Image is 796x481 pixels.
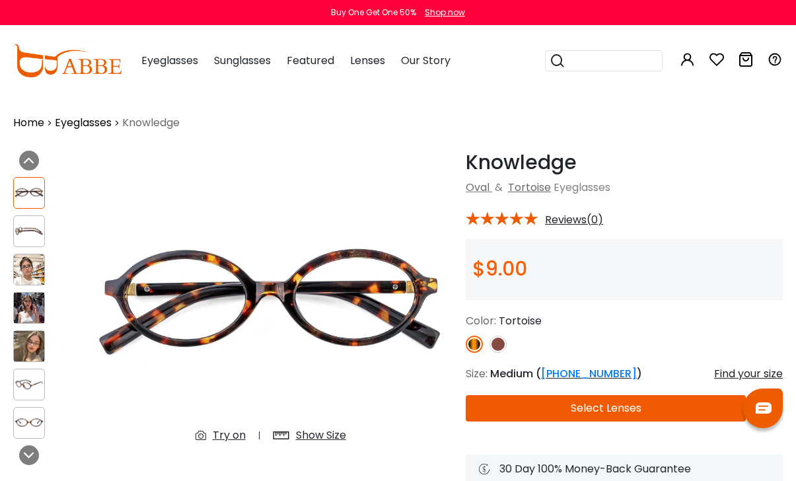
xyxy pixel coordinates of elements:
span: Tortoise [499,313,542,328]
img: chat [756,402,772,414]
span: Medium ( ) [490,366,642,381]
img: Knowledge Tortoise Acetate Eyeglasses , UniversalBridgeFit Frames from ABBE Glasses [14,415,44,430]
img: Knowledge Tortoise Acetate Eyeglasses , UniversalBridgeFit Frames from ABBE Glasses [14,185,44,200]
span: Featured [287,53,334,68]
a: Home [13,115,44,131]
a: Tortoise [508,180,551,195]
img: Knowledge Tortoise Acetate Eyeglasses , UniversalBridgeFit Frames from ABBE Glasses [14,377,44,392]
div: Show Size [296,427,346,443]
img: Knowledge Tortoise Acetate Eyeglasses , UniversalBridgeFit Frames from ABBE Glasses [14,254,44,285]
div: Try on [213,427,246,443]
span: & [492,180,505,195]
span: Eyeglasses [141,53,198,68]
span: Lenses [350,53,385,68]
img: abbeglasses.com [13,44,122,77]
span: Size: [466,366,488,381]
a: Shop now [418,7,465,18]
a: [PHONE_NUMBER] [541,366,637,381]
div: 30 Day 100% Money-Back Guarantee [479,461,770,477]
img: Knowledge Tortoise Acetate Eyeglasses , UniversalBridgeFit Frames from ABBE Glasses [89,151,452,454]
span: Knowledge [122,115,180,131]
span: Sunglasses [214,53,271,68]
span: Our Story [401,53,451,68]
h1: Knowledge [466,151,783,174]
span: Color: [466,313,496,328]
div: Shop now [425,7,465,18]
img: Knowledge Tortoise Acetate Eyeglasses , UniversalBridgeFit Frames from ABBE Glasses [14,223,44,239]
a: Oval [466,180,489,195]
span: $9.00 [472,254,527,283]
div: Buy One Get One 50% [331,7,416,18]
img: Knowledge Tortoise Acetate Eyeglasses , UniversalBridgeFit Frames from ABBE Glasses [14,331,44,361]
span: Reviews(0) [545,214,603,226]
a: Eyeglasses [55,115,112,131]
span: Eyeglasses [554,180,610,195]
img: Knowledge Tortoise Acetate Eyeglasses , UniversalBridgeFit Frames from ABBE Glasses [14,293,44,323]
div: Find your size [714,366,783,382]
button: Select Lenses [466,395,746,422]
